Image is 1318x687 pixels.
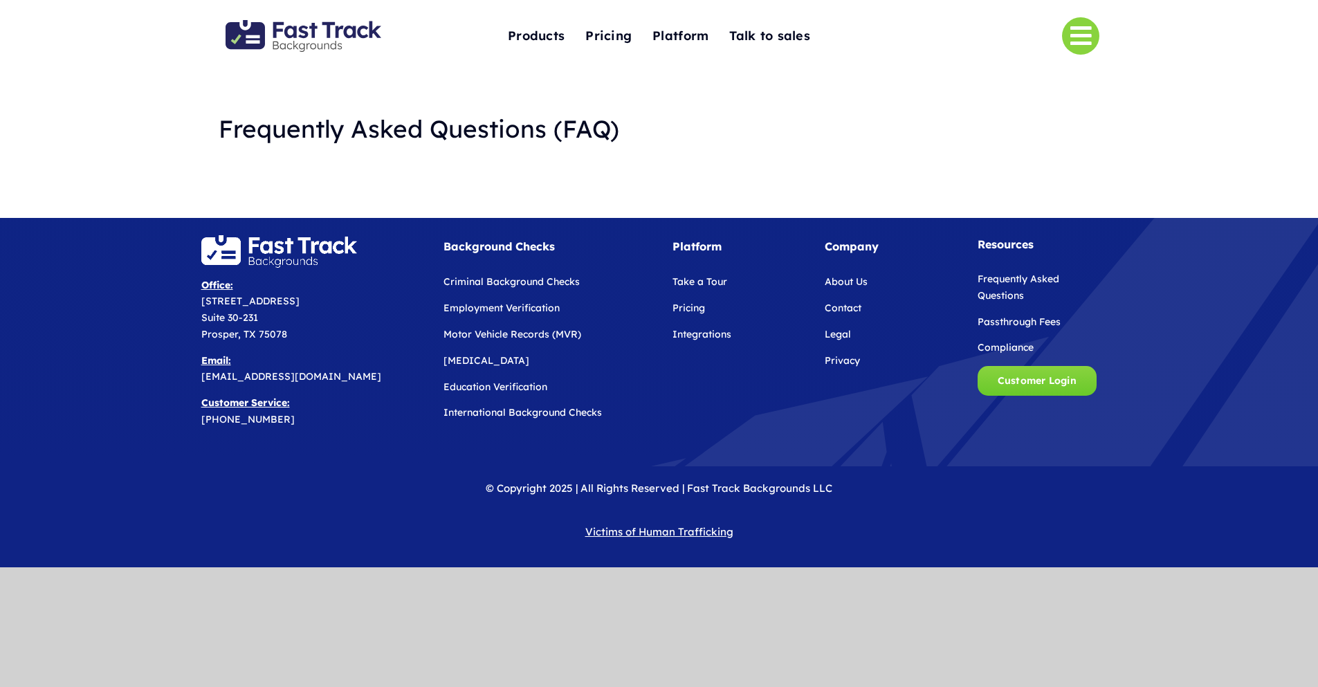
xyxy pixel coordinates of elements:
[729,26,810,47] span: Talk to sales
[201,354,231,367] b: Email:
[201,370,381,383] span: [EMAIL_ADDRESS][DOMAIN_NAME]
[978,237,1034,251] strong: Resources
[201,396,290,409] b: Customer Service:
[585,525,733,538] a: Victims of Human Trafficking
[201,311,258,324] span: Suite 30-231
[201,413,295,425] span: [PHONE_NUMBER]
[486,482,832,495] span: © Copyright 2025 | All Rights Reserved | Fast Track Backgrounds LLC
[1062,17,1099,55] a: Link to #
[443,275,580,288] a: Criminal Background Checks
[201,328,287,340] span: Prosper, TX 75078
[443,406,602,419] a: International Background Checks
[672,302,705,314] a: Pricing
[825,239,879,253] strong: Company
[672,239,722,253] strong: Platform
[585,26,632,47] span: Pricing
[825,354,860,367] a: Privacy
[825,275,868,288] a: About Us
[585,21,632,51] a: Pricing
[219,116,1099,143] h1: Frequently Asked Questions (FAQ)
[652,26,708,47] span: Platform
[729,21,810,51] a: Talk to sales
[201,234,357,248] a: FastTrackLogo-Reverse@2x
[825,328,851,340] a: Legal
[998,375,1077,387] span: Customer Login
[201,295,300,307] span: [STREET_ADDRESS]
[672,328,731,340] a: Integrations
[443,239,555,253] strong: Background Checks
[443,381,547,393] a: Education Verification
[443,302,560,314] a: Employment Verification
[226,19,381,33] a: Fast Track Backgrounds Logo
[439,1,879,71] nav: One Page
[201,279,233,291] span: Office:
[226,20,381,52] img: Fast Track Backgrounds Logo
[443,328,581,340] a: Motor Vehicle Records (MVR)
[508,26,565,47] span: Products
[672,275,727,288] a: Take a Tour
[978,341,1034,354] a: Compliance
[443,354,529,367] a: [MEDICAL_DATA]
[825,302,861,314] a: Contact
[978,366,1097,396] a: Customer Login
[978,273,1059,302] a: Frequently Asked Questions
[978,315,1061,328] a: Passthrough Fees
[652,21,708,51] a: Platform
